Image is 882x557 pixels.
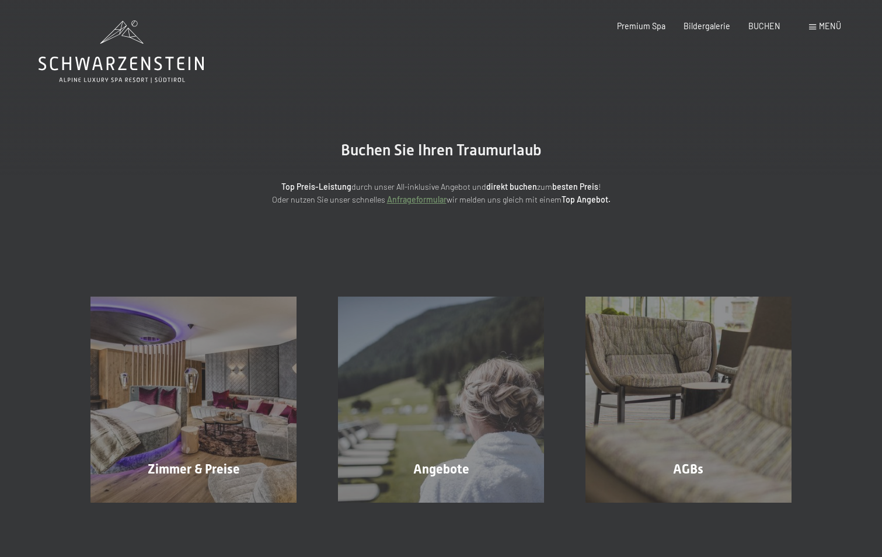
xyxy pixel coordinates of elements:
strong: Top Angebot. [562,194,611,204]
a: Anfrageformular [387,194,447,204]
a: Bildergalerie [684,21,730,31]
a: Buchung Angebote [318,297,565,503]
span: Zimmer & Preise [148,462,240,476]
strong: besten Preis [552,182,598,192]
a: Buchung AGBs [564,297,812,503]
a: Premium Spa [617,21,665,31]
span: Menü [819,21,841,31]
span: Buchen Sie Ihren Traumurlaub [341,141,542,159]
strong: Top Preis-Leistung [281,182,351,192]
span: Angebote [413,462,469,476]
a: BUCHEN [748,21,780,31]
strong: direkt buchen [486,182,537,192]
a: Buchung Zimmer & Preise [70,297,318,503]
span: AGBs [673,462,703,476]
p: durch unser All-inklusive Angebot und zum ! Oder nutzen Sie unser schnelles wir melden uns gleich... [184,180,698,207]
